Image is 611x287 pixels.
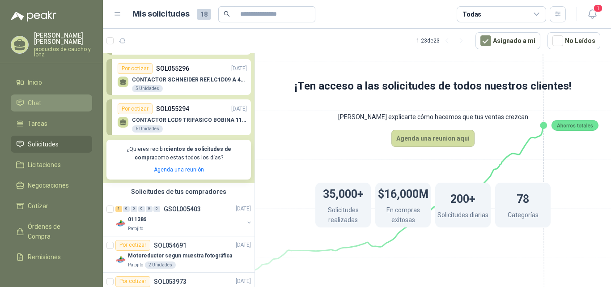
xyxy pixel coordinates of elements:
[28,119,47,129] span: Tareas
[11,115,92,132] a: Tareas
[391,130,475,147] button: Agenda una reunion aquí
[132,125,163,133] div: 6 Unidades
[145,261,176,269] div: 2 Unidades
[593,4,603,13] span: 1
[103,236,255,273] a: Por cotizarSOL054691[DATE] Company LogoMotoreductor segun muestra fotográficaPatojito2 Unidades
[135,146,231,161] b: cientos de solicitudes de compra
[164,206,201,212] p: GSOL005403
[28,180,69,190] span: Negociaciones
[224,11,230,17] span: search
[115,218,126,229] img: Company Logo
[11,74,92,91] a: Inicio
[11,11,56,21] img: Logo peakr
[138,206,145,212] div: 0
[106,99,251,135] a: Por cotizarSOL055294[DATE] CONTACTOR LCD9 TRIFASICO BOBINA 110V VAC6 Unidades
[132,77,247,83] p: CONTACTOR SCHNEIDER REF.LC1D09 A 440V AC
[231,64,247,73] p: [DATE]
[115,276,150,287] div: Por cotizar
[154,167,204,173] a: Agenda una reunión
[197,9,211,20] span: 18
[132,117,247,123] p: CONTACTOR LCD9 TRIFASICO BOBINA 110V VAC
[323,183,364,203] h1: 35,000+
[375,205,431,227] p: En compras exitosas
[118,63,153,74] div: Por cotizar
[115,204,253,232] a: 1 0 0 0 0 0 GSOL005403[DATE] Company Logo011386Patojito
[378,183,429,203] h1: $16,000M
[28,252,61,262] span: Remisiones
[450,188,475,208] h1: 200+
[118,103,153,114] div: Por cotizar
[517,188,529,208] h1: 78
[315,205,371,227] p: Solicitudes realizadas
[153,206,160,212] div: 0
[103,183,255,200] div: Solicitudes de tus compradores
[231,105,247,113] p: [DATE]
[128,225,143,232] p: Patojito
[11,177,92,194] a: Negociaciones
[115,206,122,212] div: 1
[123,206,130,212] div: 0
[115,254,126,265] img: Company Logo
[236,205,251,213] p: [DATE]
[156,104,189,114] p: SOL055294
[128,261,143,269] p: Patojito
[115,240,150,251] div: Por cotizar
[128,252,232,260] p: Motoreductor segun muestra fotográfica
[28,222,84,241] span: Órdenes de Compra
[236,277,251,286] p: [DATE]
[11,248,92,266] a: Remisiones
[112,145,246,162] p: ¿Quieres recibir como estas todos los días?
[34,47,92,57] p: productos de caucho y lona
[28,201,48,211] span: Cotizar
[475,32,540,49] button: Asignado a mi
[462,9,481,19] div: Todas
[106,59,251,95] a: Por cotizarSOL055296[DATE] CONTACTOR SCHNEIDER REF.LC1D09 A 440V AC5 Unidades
[34,32,92,45] p: [PERSON_NAME] [PERSON_NAME]
[236,241,251,249] p: [DATE]
[437,210,488,222] p: Solicitudes diarias
[11,136,92,153] a: Solicitudes
[132,8,190,21] h1: Mis solicitudes
[146,206,153,212] div: 0
[154,278,187,285] p: SOL053973
[11,156,92,173] a: Licitaciones
[28,98,41,108] span: Chat
[11,218,92,245] a: Órdenes de Compra
[128,215,146,224] p: 011386
[156,64,189,73] p: SOL055296
[28,77,42,87] span: Inicio
[416,34,468,48] div: 1 - 23 de 23
[131,206,137,212] div: 0
[28,139,59,149] span: Solicitudes
[584,6,600,22] button: 1
[11,197,92,214] a: Cotizar
[547,32,600,49] button: No Leídos
[508,210,539,222] p: Categorías
[154,242,187,248] p: SOL054691
[28,160,61,170] span: Licitaciones
[132,85,163,92] div: 5 Unidades
[11,94,92,111] a: Chat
